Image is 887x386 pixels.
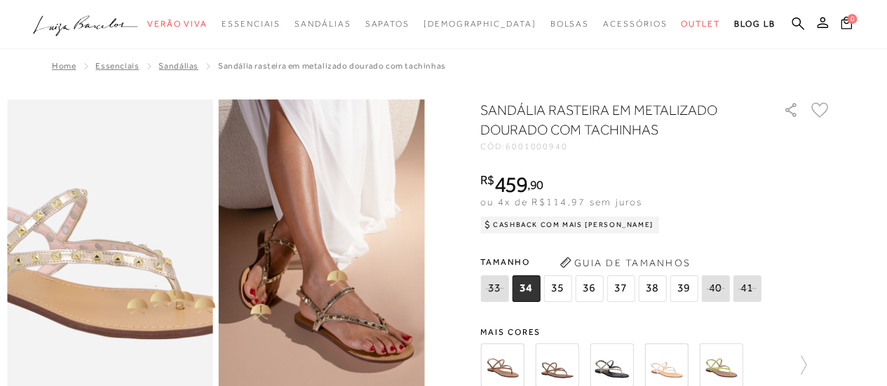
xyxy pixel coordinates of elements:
[365,11,409,37] a: categoryNavScreenReaderText
[506,142,568,151] span: 6001000940
[681,19,720,29] span: Outlet
[837,15,856,34] button: 0
[480,142,761,151] div: CÓD:
[218,61,446,71] span: SANDÁLIA RASTEIRA EM METALIZADO DOURADO COM TACHINHAS
[670,275,698,302] span: 39
[603,11,667,37] a: categoryNavScreenReaderText
[365,19,409,29] span: Sapatos
[294,11,351,37] a: categoryNavScreenReaderText
[494,172,527,197] span: 459
[158,61,198,71] a: Sandálias
[512,275,540,302] span: 34
[733,275,761,302] span: 41
[530,177,543,192] span: 90
[480,196,642,207] span: ou 4x de R$114,97 sem juros
[52,61,76,71] a: Home
[543,275,571,302] span: 35
[550,11,589,37] a: categoryNavScreenReaderText
[95,61,139,71] a: Essenciais
[222,19,280,29] span: Essenciais
[847,14,857,24] span: 0
[222,11,280,37] a: categoryNavScreenReaderText
[480,275,508,302] span: 33
[527,179,543,191] i: ,
[638,275,666,302] span: 38
[480,216,659,233] div: Cashback com Mais [PERSON_NAME]
[294,19,351,29] span: Sandálias
[480,251,764,273] span: Tamanho
[480,100,743,139] h1: SANDÁLIA RASTEIRA EM METALIZADO DOURADO COM TACHINHAS
[550,19,589,29] span: Bolsas
[424,11,536,37] a: noSubCategoriesText
[603,19,667,29] span: Acessórios
[734,11,775,37] a: BLOG LB
[147,11,208,37] a: categoryNavScreenReaderText
[607,275,635,302] span: 37
[681,11,720,37] a: categoryNavScreenReaderText
[555,251,695,274] button: Guia de Tamanhos
[575,275,603,302] span: 36
[701,275,729,302] span: 40
[424,19,536,29] span: [DEMOGRAPHIC_DATA]
[480,174,494,186] i: R$
[147,19,208,29] span: Verão Viva
[480,328,831,336] span: Mais cores
[734,19,775,29] span: BLOG LB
